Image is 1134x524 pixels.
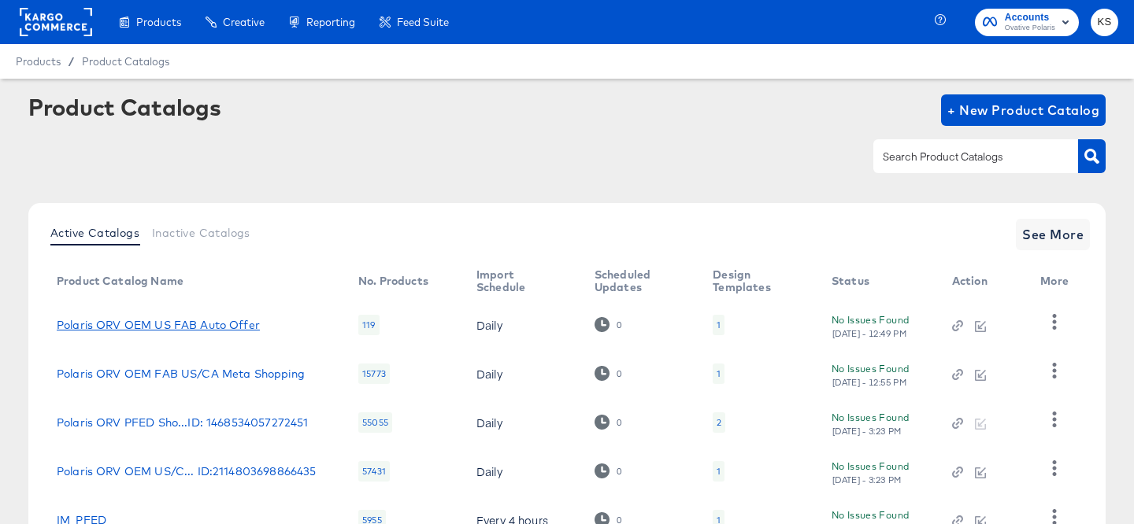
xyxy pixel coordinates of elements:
div: 0 [595,415,622,430]
div: 1 [717,465,721,478]
div: 2 [717,416,721,429]
button: KS [1091,9,1118,36]
div: 0 [616,466,622,477]
span: / [61,55,82,68]
span: Feed Suite [397,16,449,28]
span: Accounts [1005,9,1055,26]
div: 1 [713,315,724,335]
div: 0 [616,417,622,428]
div: 1 [717,367,721,380]
div: Scheduled Updates [595,268,682,293]
a: Product Catalogs [82,55,169,68]
span: Active Catalogs [50,227,139,239]
td: Daily [464,301,582,349]
span: See More [1022,223,1084,245]
input: Search Product Catalogs [880,148,1047,166]
div: 55055 [358,412,392,433]
span: KS [1097,13,1112,31]
th: Status [819,263,939,301]
div: 15773 [358,363,390,384]
td: Daily [464,398,582,447]
td: Daily [464,349,582,398]
div: 0 [616,368,622,379]
a: Polaris ORV PFED Sho...ID: 1468534057272451 [57,416,308,429]
a: Polaris ORV OEM US/C... ID:2114803698866435 [57,465,316,478]
div: Design Templates [713,268,800,293]
div: 0 [595,463,622,478]
a: Polaris ORV OEM US FAB Auto Offer [57,319,260,331]
button: See More [1016,219,1090,250]
span: + New Product Catalog [947,99,1099,121]
div: 1 [713,461,724,482]
td: Daily [464,447,582,496]
span: Inactive Catalogs [152,227,250,239]
th: More [1028,263,1088,301]
div: 119 [358,315,379,335]
div: No. Products [358,275,428,287]
div: 0 [595,317,622,332]
div: Product Catalogs [28,94,220,120]
span: Products [16,55,61,68]
th: Action [939,263,1028,301]
a: Polaris ORV OEM FAB US/CA Meta Shopping [57,367,305,380]
div: 0 [595,366,622,381]
div: Import Schedule [476,268,563,293]
span: Creative [223,16,265,28]
div: 57431 [358,461,390,482]
div: 0 [616,319,622,330]
div: 2 [713,412,725,433]
div: 1 [713,363,724,384]
span: Products [136,16,181,28]
div: 1 [717,319,721,331]
button: + New Product Catalog [941,94,1106,126]
div: Product Catalog Name [57,275,183,287]
button: AccountsOvative Polaris [975,9,1079,36]
span: Ovative Polaris [1005,22,1055,35]
span: Reporting [306,16,355,28]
